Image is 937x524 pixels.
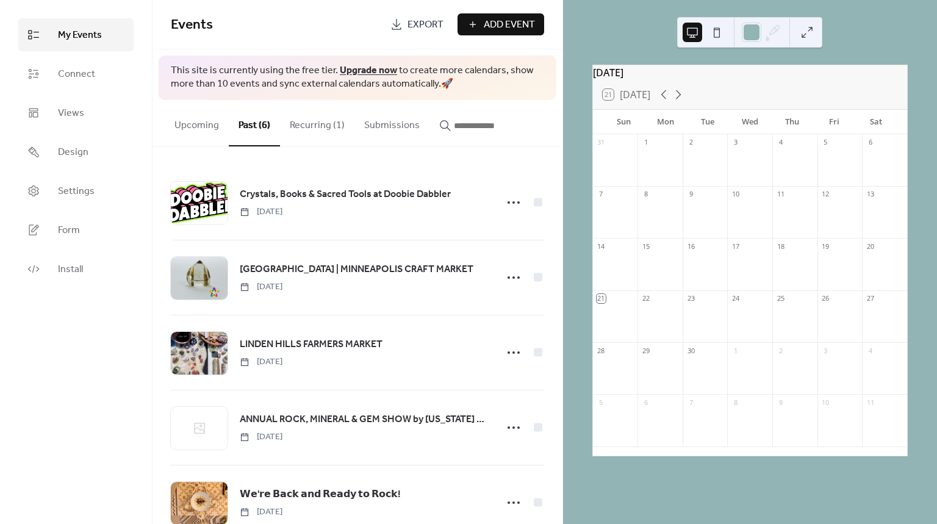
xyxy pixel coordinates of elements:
[171,12,213,38] span: Events
[58,262,83,277] span: Install
[821,138,830,147] div: 5
[731,398,740,407] div: 8
[280,100,354,145] button: Recurring (1)
[165,100,229,145] button: Upcoming
[18,135,134,168] a: Design
[597,294,606,303] div: 21
[776,294,785,303] div: 25
[381,13,453,35] a: Export
[240,506,282,519] span: [DATE]
[731,190,740,199] div: 10
[641,346,650,355] div: 29
[18,174,134,207] a: Settings
[821,398,830,407] div: 10
[731,294,740,303] div: 24
[641,242,650,251] div: 15
[686,398,695,407] div: 7
[866,294,875,303] div: 27
[58,223,80,238] span: Form
[686,242,695,251] div: 16
[240,431,282,443] span: [DATE]
[821,190,830,199] div: 12
[18,214,134,246] a: Form
[776,346,785,355] div: 2
[641,294,650,303] div: 22
[458,13,544,35] button: Add Event
[821,346,830,355] div: 3
[866,242,875,251] div: 20
[58,67,95,82] span: Connect
[18,96,134,129] a: Views
[776,398,785,407] div: 9
[18,57,134,90] a: Connect
[686,138,695,147] div: 2
[776,138,785,147] div: 4
[597,242,606,251] div: 14
[866,346,875,355] div: 4
[731,138,740,147] div: 3
[641,138,650,147] div: 1
[821,242,830,251] div: 19
[484,18,535,32] span: Add Event
[686,190,695,199] div: 9
[731,242,740,251] div: 17
[866,138,875,147] div: 6
[240,187,451,203] a: Crystals, Books & Sacred Tools at Doobie Dabbler
[855,110,897,134] div: Sat
[597,346,606,355] div: 28
[776,242,785,251] div: 18
[240,281,282,293] span: [DATE]
[407,18,443,32] span: Export
[18,18,134,51] a: My Events
[340,61,397,80] a: Upgrade now
[597,138,606,147] div: 31
[354,100,429,145] button: Submissions
[821,294,830,303] div: 26
[729,110,771,134] div: Wed
[645,110,687,134] div: Mon
[603,110,645,134] div: Sun
[866,190,875,199] div: 13
[641,398,650,407] div: 6
[58,145,88,160] span: Design
[240,337,382,353] a: LINDEN HILLS FARMERS MARKET
[58,184,95,199] span: Settings
[18,253,134,285] a: Install
[813,110,855,134] div: Fri
[641,190,650,199] div: 8
[240,206,282,218] span: [DATE]
[686,346,695,355] div: 30
[58,106,84,121] span: Views
[240,356,282,368] span: [DATE]
[597,398,606,407] div: 5
[240,487,401,503] a: 𝗪𝗲'𝗿𝗲 𝗕𝗮𝗰𝗸 𝗮𝗻𝗱 𝗥𝗲𝗮𝗱𝘆 𝘁𝗼 𝗥𝗼𝗰𝗸!
[731,346,740,355] div: 1
[171,64,544,92] span: This site is currently using the free tier. to create more calendars, show more than 10 events an...
[229,100,280,146] button: Past (6)
[597,190,606,199] div: 7
[240,262,473,278] a: [GEOGRAPHIC_DATA] | MINNEAPOLIS CRAFT MARKET
[58,28,102,43] span: My Events
[686,294,695,303] div: 23
[771,110,813,134] div: Thu
[593,65,907,80] div: [DATE]
[240,412,489,428] a: ANNUAL ROCK, MINERAL & GEM SHOW by [US_STATE] MINERAL CLUB
[866,398,875,407] div: 11
[687,110,729,134] div: Tue
[776,190,785,199] div: 11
